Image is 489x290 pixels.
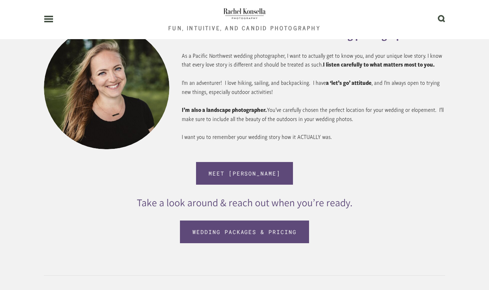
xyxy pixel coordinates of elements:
[196,162,293,185] a: Meet [PERSON_NAME]
[191,106,267,114] strong: also a landscape photographer.
[182,51,445,69] p: As a Pacific Northwest wedding photographer, I want to actually get to know you, and your unique ...
[44,26,169,149] img: A portrait of Rachel Konsella, a wedding photographer in Olympia, WA
[182,105,445,123] p: You’ve carefully chosen the perfect location for your wedding or elopement. I’ll make sure to inc...
[182,78,445,96] p: I’m an adventurer! I love hiking, sailing, and backpacking. I have , and I’m always open to tryin...
[326,79,372,87] strong: a ‘let’s go’ attitude
[323,60,435,68] strong: I listen carefully to what matters most to you.
[182,132,445,141] p: I want you to remember your wedding story how it ACTUALLY was.
[180,221,309,243] a: Wedding Packages & Pricing
[182,106,190,114] strong: I’m
[95,197,393,208] h3: Take a look around & reach out when you’re ready.
[168,25,321,31] div: Fun, Intuitive, and Candid Photography
[223,6,266,20] img: PNW Wedding Photographer | Rachel Konsella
